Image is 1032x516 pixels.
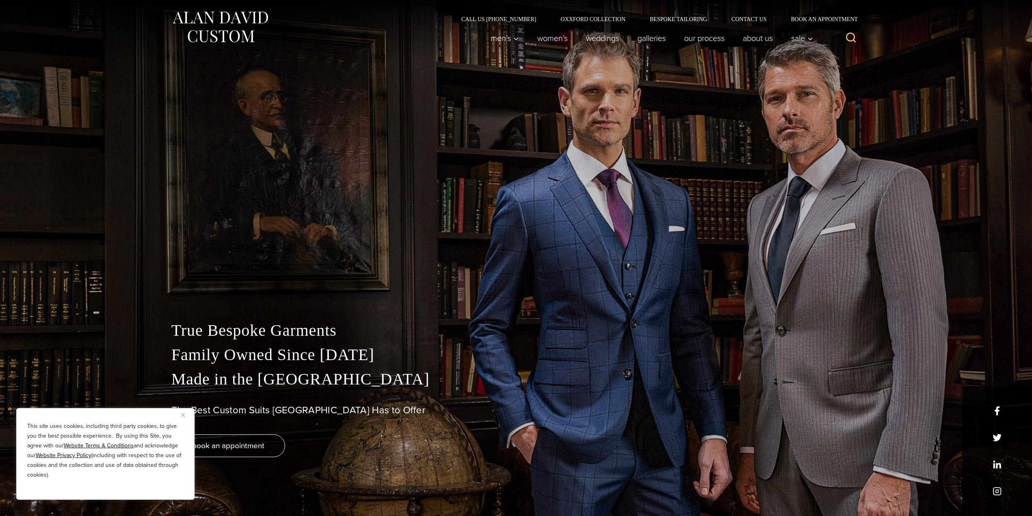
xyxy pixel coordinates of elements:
a: Galleries [628,30,675,46]
nav: Secondary Navigation [449,16,861,22]
a: Our Process [675,30,734,46]
span: Sale [791,34,813,42]
a: instagram [993,487,1002,496]
nav: Primary Navigation [481,30,817,46]
button: View Search Form [841,28,861,48]
span: Men’s [491,34,519,42]
button: Close [181,410,191,420]
h1: The Best Custom Suits [GEOGRAPHIC_DATA] Has to Offer [172,404,861,416]
a: Oxxford Collection [548,16,637,22]
a: facebook [993,406,1002,415]
a: weddings [577,30,628,46]
a: Women’s [528,30,577,46]
a: Call Us [PHONE_NUMBER] [449,16,549,22]
a: x/twitter [993,433,1002,442]
a: About Us [734,30,782,46]
a: Website Terms & Conditions [64,441,134,450]
span: book an appointment [192,440,264,451]
p: This site uses cookies, including third party cookies, to give you the best possible experience. ... [27,421,184,480]
a: book an appointment [172,434,285,457]
a: Bespoke Tailoring [637,16,719,22]
p: True Bespoke Garments Family Owned Since [DATE] Made in the [GEOGRAPHIC_DATA] [172,318,861,391]
a: Contact Us [719,16,779,22]
img: Close [181,413,185,417]
img: Alan David Custom [172,9,269,45]
a: Website Privacy Policy [36,451,91,460]
a: linkedin [993,460,1002,469]
a: Book an Appointment [779,16,860,22]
